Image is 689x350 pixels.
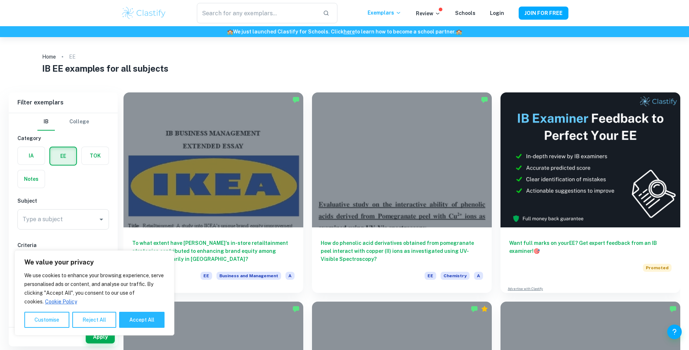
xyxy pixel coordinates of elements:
[18,170,45,188] button: Notes
[17,134,109,142] h6: Category
[425,272,436,280] span: EE
[50,147,76,165] button: EE
[474,272,483,280] span: A
[508,286,543,291] a: Advertise with Clastify
[227,29,233,35] span: 🏫
[643,264,672,272] span: Promoted
[119,312,165,328] button: Accept All
[292,96,300,103] img: Marked
[86,330,115,343] button: Apply
[509,239,672,255] h6: Want full marks on your EE ? Get expert feedback from an IB examiner!
[45,298,77,305] a: Cookie Policy
[15,250,174,335] div: We value your privacy
[121,6,167,20] img: Clastify logo
[37,113,55,131] button: IB
[368,9,401,17] p: Exemplars
[132,239,295,263] h6: To what extent have [PERSON_NAME]'s in-store retailtainment strategies contributed to enhancing b...
[200,272,212,280] span: EE
[500,92,680,227] img: Thumbnail
[69,53,76,61] p: EE
[82,147,109,164] button: TOK
[216,272,281,280] span: Business and Management
[481,96,488,103] img: Marked
[500,92,680,293] a: Want full marks on yourEE? Get expert feedback from an IB examiner!PromotedAdvertise with Clastify
[441,272,470,280] span: Chemistry
[17,197,109,205] h6: Subject
[519,7,568,20] button: JOIN FOR FREE
[9,92,118,113] h6: Filter exemplars
[24,312,69,328] button: Customise
[667,325,682,339] button: Help and Feedback
[490,10,504,16] a: Login
[456,29,462,35] span: 🏫
[197,3,317,23] input: Search for any exemplars...
[42,62,647,75] h1: IB EE examples for all subjects
[72,312,116,328] button: Reject All
[292,305,300,313] img: Marked
[18,147,45,164] button: IA
[123,92,303,293] a: To what extent have [PERSON_NAME]'s in-store retailtainment strategies contributed to enhancing b...
[669,305,677,313] img: Marked
[17,241,109,249] h6: Criteria
[69,113,89,131] button: College
[471,305,478,313] img: Marked
[42,52,56,62] a: Home
[37,113,89,131] div: Filter type choice
[321,239,483,263] h6: How do phenolic acid derivatives obtained from pomegranate peel interact with copper (II) ions as...
[534,248,540,254] span: 🎯
[1,28,688,36] h6: We just launched Clastify for Schools. Click to learn how to become a school partner.
[285,272,295,280] span: A
[24,258,165,267] p: We value your privacy
[24,271,165,306] p: We use cookies to enhance your browsing experience, serve personalised ads or content, and analys...
[96,214,106,224] button: Open
[455,10,475,16] a: Schools
[481,305,488,313] div: Premium
[344,29,355,35] a: here
[416,9,441,17] p: Review
[312,92,492,293] a: How do phenolic acid derivatives obtained from pomegranate peel interact with copper (II) ions as...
